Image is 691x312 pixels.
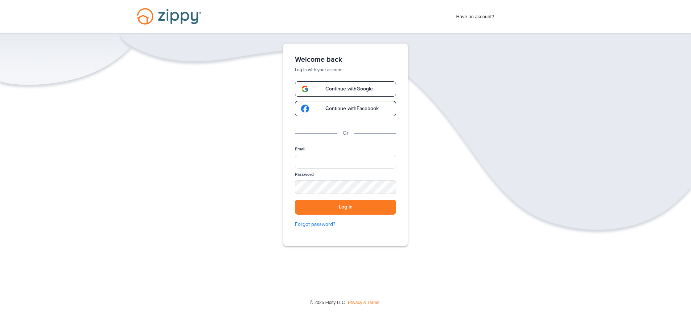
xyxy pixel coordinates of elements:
[295,220,396,228] a: Forgot password?
[295,171,314,178] label: Password
[301,105,309,113] img: google-logo
[295,200,396,215] button: Log in
[295,81,396,97] a: google-logoContinue withGoogle
[343,129,349,137] p: Or
[295,55,396,64] h1: Welcome back
[310,300,345,305] span: © 2025 Floify LLC
[295,180,396,194] input: Password
[295,101,396,116] a: google-logoContinue withFacebook
[456,9,494,21] span: Have an account?
[295,67,396,73] p: Log in with your account.
[318,106,379,111] span: Continue with Facebook
[318,86,373,92] span: Continue with Google
[295,146,305,152] label: Email
[301,85,309,93] img: google-logo
[348,300,379,305] a: Privacy & Terms
[295,155,396,169] input: Email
